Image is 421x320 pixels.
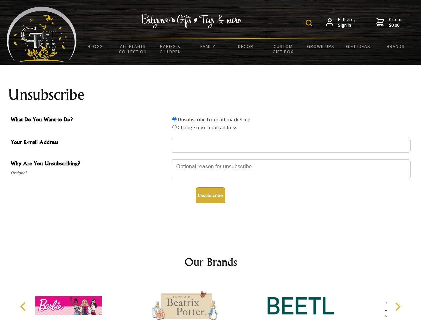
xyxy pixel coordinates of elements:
[338,22,355,28] strong: Sign in
[152,39,189,59] a: Babies & Children
[389,22,404,28] strong: $0.00
[11,169,167,177] span: Optional
[77,39,114,53] a: BLOGS
[171,159,411,179] textarea: Why Are You Unsubscribing?
[264,39,302,59] a: Custom Gift Box
[11,159,167,169] span: Why Are You Unsubscribing?
[306,20,312,26] img: product search
[326,17,355,28] a: Hi there,Sign in
[11,115,167,125] span: What Do You Want to Do?
[227,39,264,53] a: Decor
[178,124,237,131] label: Change my e-mail address
[178,116,251,123] label: Unsubscribe from all marketing
[189,39,227,53] a: Family
[141,14,241,28] img: Babywear - Gifts - Toys & more
[17,299,31,314] button: Previous
[7,7,77,62] img: Babyware - Gifts - Toys and more...
[339,39,377,53] a: Gift Ideas
[338,17,355,28] span: Hi there,
[11,138,167,148] span: Your E-mail Address
[390,299,405,314] button: Next
[172,125,177,129] input: What Do You Want to Do?
[172,117,177,121] input: What Do You Want to Do?
[114,39,152,59] a: All Plants Collection
[376,17,404,28] a: 0 items$0.00
[196,187,225,203] button: Unsubscribe
[13,254,408,270] h2: Our Brands
[171,138,411,153] input: Your E-mail Address
[377,39,415,53] a: Brands
[8,87,413,103] h1: Unsubscribe
[389,16,404,28] span: 0 items
[302,39,339,53] a: Grown Ups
